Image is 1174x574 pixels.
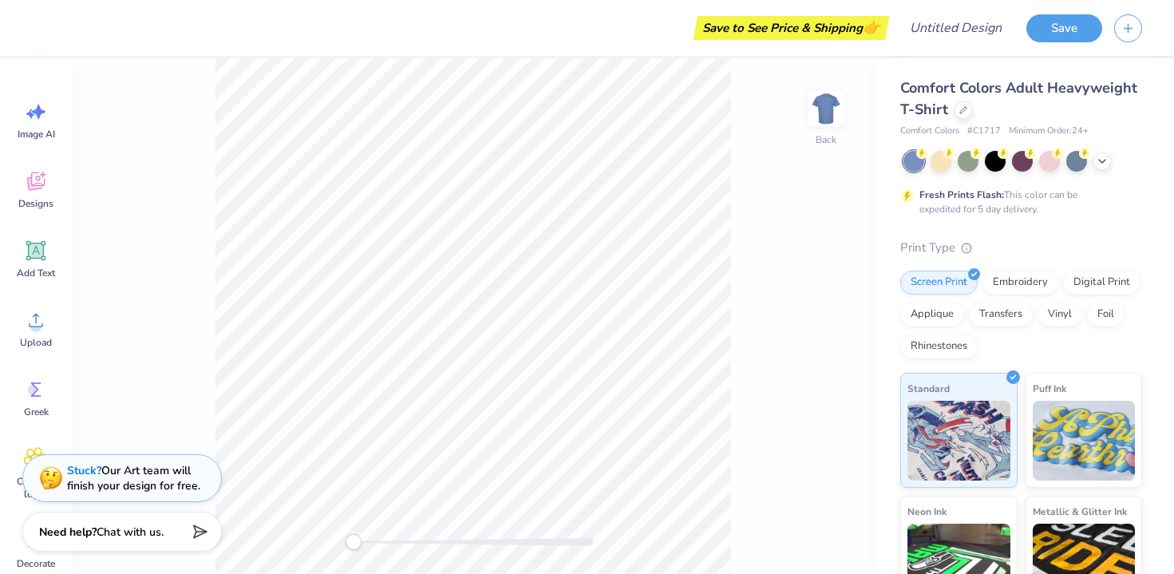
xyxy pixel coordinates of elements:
[17,267,55,279] span: Add Text
[67,463,200,493] div: Our Art team will finish your design for free.
[1063,271,1140,295] div: Digital Print
[10,475,62,501] span: Clipart & logos
[900,239,1142,257] div: Print Type
[346,534,362,550] div: Accessibility label
[97,525,164,540] span: Chat with us.
[24,406,49,418] span: Greek
[900,335,978,358] div: Rhinestones
[17,557,55,570] span: Decorate
[919,188,1116,216] div: This color can be expedited for 5 day delivery.
[39,525,97,540] strong: Need help?
[1033,401,1136,481] img: Puff Ink
[967,125,1001,138] span: # C1717
[698,16,885,40] div: Save to See Price & Shipping
[969,303,1033,327] div: Transfers
[863,18,880,37] span: 👉
[907,401,1010,481] img: Standard
[907,503,947,520] span: Neon Ink
[900,271,978,295] div: Screen Print
[1033,503,1127,520] span: Metallic & Glitter Ink
[900,125,959,138] span: Comfort Colors
[1026,14,1102,42] button: Save
[1038,303,1082,327] div: Vinyl
[907,380,950,397] span: Standard
[816,133,836,147] div: Back
[67,463,101,478] strong: Stuck?
[810,93,842,125] img: Back
[897,12,1014,44] input: Untitled Design
[900,303,964,327] div: Applique
[18,128,55,141] span: Image AI
[18,197,53,210] span: Designs
[982,271,1058,295] div: Embroidery
[1033,380,1066,397] span: Puff Ink
[1009,125,1089,138] span: Minimum Order: 24 +
[1087,303,1125,327] div: Foil
[20,336,52,349] span: Upload
[900,78,1137,119] span: Comfort Colors Adult Heavyweight T-Shirt
[919,188,1004,201] strong: Fresh Prints Flash:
